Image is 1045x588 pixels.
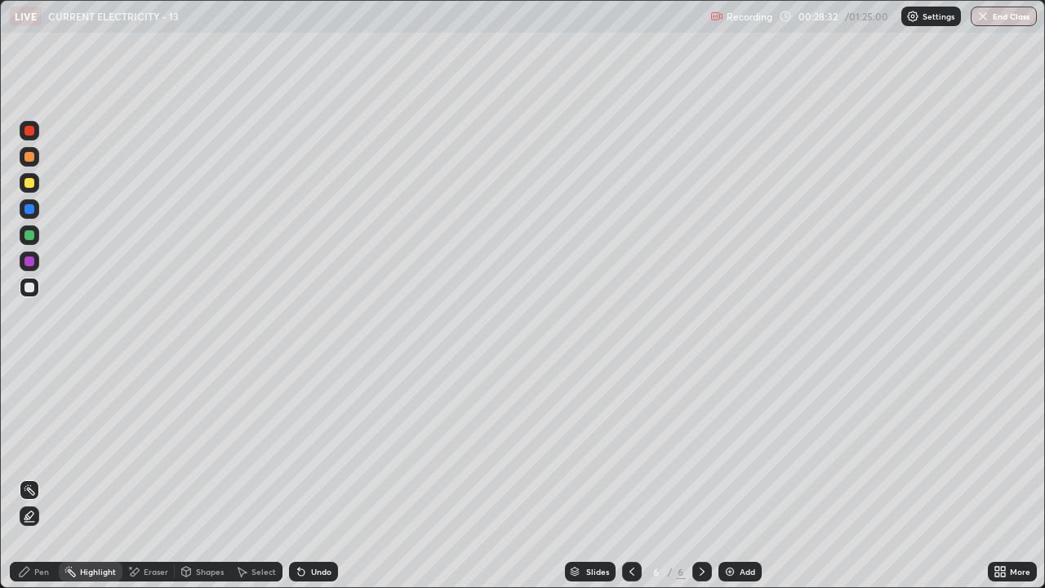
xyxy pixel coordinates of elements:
img: recording.375f2c34.svg [710,10,723,23]
p: CURRENT ELECTRICITY - 13 [48,10,179,23]
div: Select [251,568,276,576]
div: Shapes [196,568,224,576]
div: Eraser [144,568,168,576]
img: end-class-cross [976,10,989,23]
div: 6 [676,564,686,579]
div: More [1010,568,1030,576]
img: class-settings-icons [906,10,919,23]
div: Highlight [80,568,116,576]
div: 6 [648,567,665,577]
div: / [668,567,673,577]
div: Add [740,568,755,576]
div: Pen [34,568,49,576]
div: Undo [311,568,331,576]
button: End Class [971,7,1037,26]
p: Settings [923,12,954,20]
p: LIVE [15,10,37,23]
p: Recording [727,11,772,23]
div: Slides [586,568,609,576]
img: add-slide-button [723,565,736,578]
